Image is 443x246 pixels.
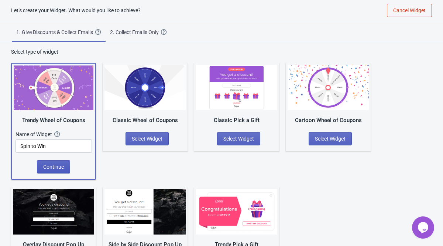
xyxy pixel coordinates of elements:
div: 1. Give Discounts & Collect Emails [16,28,95,36]
img: regular_popup.jpg [104,189,186,235]
button: Continue [37,160,70,173]
img: trendy_game.png [14,65,93,110]
button: Select Widget [126,132,169,145]
img: classic_game.jpg [104,65,186,110]
button: Cancel Widget [387,4,432,17]
iframe: chat widget [412,216,436,239]
span: Select Widget [223,136,254,142]
div: Select type of widget [11,48,432,55]
img: gift_game_v2.jpg [196,189,277,235]
div: 2. Collect Emails Only [110,28,161,36]
button: Select Widget [217,132,260,145]
button: Select Widget [309,132,352,145]
div: Classic Pick a Gift [196,116,277,125]
span: Cancel Widget [393,7,426,13]
div: Cartoon Wheel of Coupons [288,116,369,125]
span: Select Widget [315,136,346,142]
img: gift_game.jpg [196,65,277,110]
div: Classic Wheel of Coupons [104,116,186,125]
div: Trendy Wheel of Coupons [14,116,93,125]
span: Select Widget [132,136,162,142]
span: Continue [43,164,64,170]
div: Name of Widget [16,131,54,138]
img: cartoon_game.jpg [288,65,369,110]
img: full_screen_popup.jpg [13,189,94,235]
